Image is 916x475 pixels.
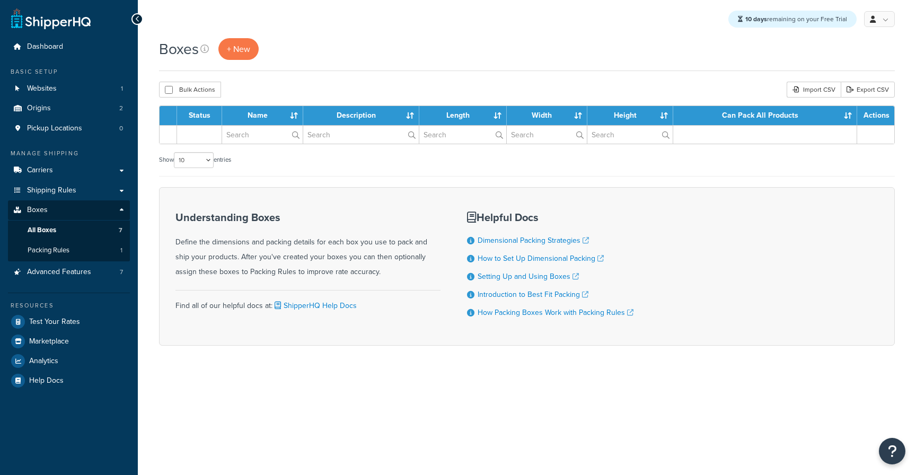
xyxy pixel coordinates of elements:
a: Dimensional Packing Strategies [478,235,589,246]
th: Name [222,106,303,125]
a: Packing Rules 1 [8,241,130,260]
div: Basic Setup [8,67,130,76]
a: ShipperHQ Home [11,8,91,29]
li: Packing Rules [8,241,130,260]
h3: Understanding Boxes [175,212,441,223]
span: Test Your Rates [29,318,80,327]
span: 7 [119,226,122,235]
span: Carriers [27,166,53,175]
span: Advanced Features [27,268,91,277]
a: How Packing Boxes Work with Packing Rules [478,307,633,318]
div: Manage Shipping [8,149,130,158]
a: Boxes [8,200,130,220]
li: All Boxes [8,221,130,240]
button: Open Resource Center [879,438,905,464]
span: 1 [120,246,122,255]
th: Description [303,106,419,125]
a: Help Docs [8,371,130,390]
span: Origins [27,104,51,113]
span: All Boxes [28,226,56,235]
span: Boxes [27,206,48,215]
span: 7 [120,268,123,277]
th: Status [177,106,222,125]
li: Origins [8,99,130,118]
a: Introduction to Best Fit Packing [478,289,588,300]
input: Search [419,126,506,144]
li: Boxes [8,200,130,261]
a: Origins 2 [8,99,130,118]
div: remaining on your Free Trial [728,11,857,28]
a: + New [218,38,259,60]
a: Marketplace [8,332,130,351]
input: Search [587,126,673,144]
div: Import CSV [787,82,841,98]
span: 2 [119,104,123,113]
h1: Boxes [159,39,199,59]
span: Marketplace [29,337,69,346]
span: Shipping Rules [27,186,76,195]
button: Bulk Actions [159,82,221,98]
a: Carriers [8,161,130,180]
div: Resources [8,301,130,310]
span: Help Docs [29,376,64,385]
h3: Helpful Docs [467,212,633,223]
span: Pickup Locations [27,124,82,133]
div: Define the dimensions and packing details for each box you use to pack and ship your products. Af... [175,212,441,279]
th: Height [587,106,673,125]
a: Test Your Rates [8,312,130,331]
a: ShipperHQ Help Docs [272,300,357,311]
a: How to Set Up Dimensional Packing [478,253,604,264]
a: Dashboard [8,37,130,57]
a: Websites 1 [8,79,130,99]
input: Search [303,126,419,144]
li: Pickup Locations [8,119,130,138]
strong: 10 days [745,14,767,24]
span: Websites [27,84,57,93]
th: Length [419,106,507,125]
a: All Boxes 7 [8,221,130,240]
label: Show entries [159,152,231,168]
a: Pickup Locations 0 [8,119,130,138]
a: Setting Up and Using Boxes [478,271,579,282]
input: Search [222,126,303,144]
th: Can Pack All Products [673,106,857,125]
input: Search [507,126,587,144]
li: Advanced Features [8,262,130,282]
span: + New [227,43,250,55]
div: Find all of our helpful docs at: [175,290,441,313]
select: Showentries [174,152,214,168]
a: Advanced Features 7 [8,262,130,282]
span: 1 [121,84,123,93]
span: Packing Rules [28,246,69,255]
span: Dashboard [27,42,63,51]
a: Export CSV [841,82,895,98]
a: Analytics [8,351,130,371]
th: Actions [857,106,894,125]
a: Shipping Rules [8,181,130,200]
li: Websites [8,79,130,99]
th: Width [507,106,588,125]
span: Analytics [29,357,58,366]
span: 0 [119,124,123,133]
